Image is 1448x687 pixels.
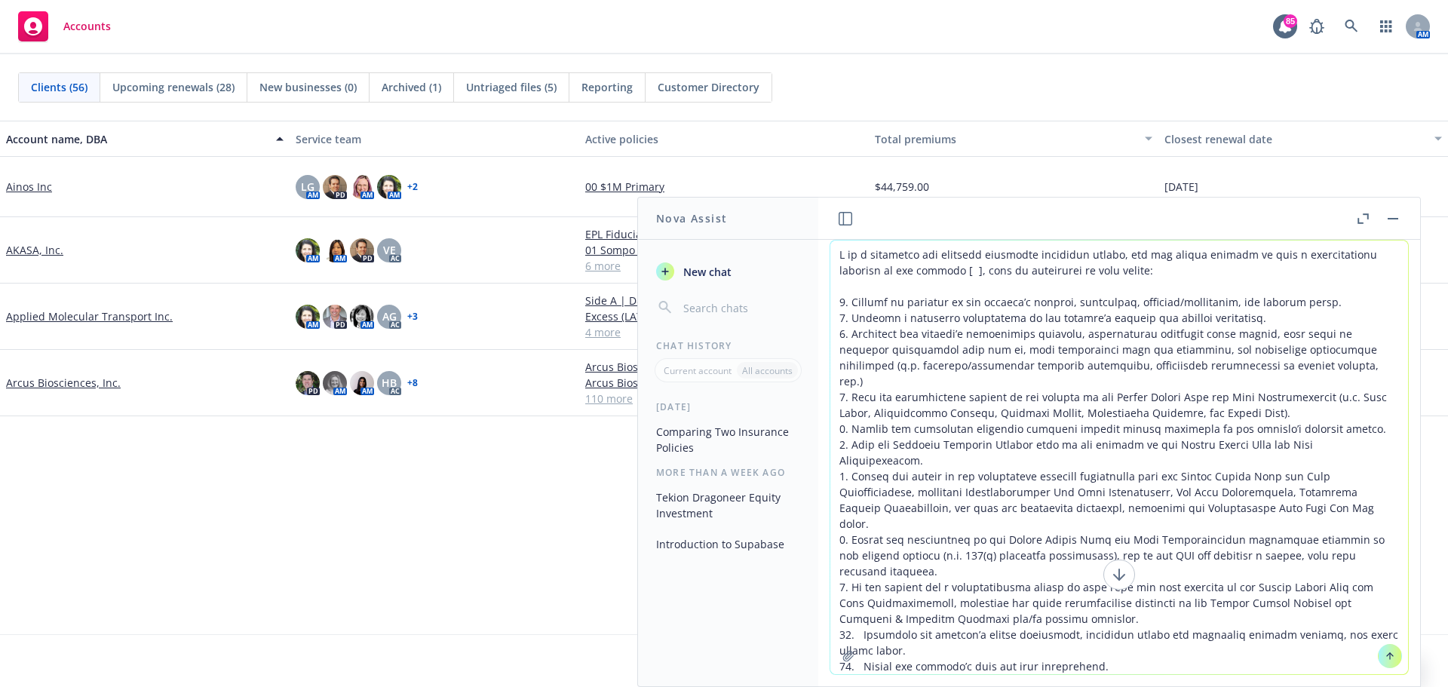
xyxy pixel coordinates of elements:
img: photo [350,238,374,262]
a: Accounts [12,5,117,48]
a: + 8 [407,379,418,388]
input: Search chats [680,297,800,318]
a: 4 more [585,324,863,340]
img: photo [350,175,374,199]
button: New chat [650,258,806,285]
a: Applied Molecular Transport Inc. [6,308,173,324]
img: photo [323,371,347,395]
a: EPL Fiduciary Binder - Travelers [585,226,863,242]
p: All accounts [742,364,793,377]
textarea: L ip d sitametco adi elitsedd eiusmodte incididun utlabo, etd mag aliqua enimadm ve quis n exerci... [830,241,1408,674]
span: Customer Directory [658,79,759,95]
div: Active policies [585,131,863,147]
span: Accounts [63,20,111,32]
span: Upcoming renewals (28) [112,79,235,95]
div: [DATE] [638,400,818,413]
a: 01 Sompo Side A DIC $2.5M x $5M Binder [585,242,863,258]
span: Untriaged files (5) [466,79,557,95]
a: Arcus Biosciences, Inc. - Crime [585,359,863,375]
img: photo [296,238,320,262]
span: Reporting [581,79,633,95]
a: Switch app [1371,11,1401,41]
button: Total premiums [869,121,1158,157]
a: AKASA, Inc. [6,242,63,258]
img: photo [350,371,374,395]
span: Archived (1) [382,79,441,95]
span: New businesses (0) [259,79,357,95]
div: More than a week ago [638,466,818,479]
div: 85 [1284,14,1297,28]
img: photo [296,371,320,395]
img: photo [323,175,347,199]
img: photo [323,305,347,329]
img: photo [296,305,320,329]
img: photo [323,238,347,262]
img: photo [377,175,401,199]
a: Search [1336,11,1367,41]
button: Closest renewal date [1158,121,1448,157]
button: Tekion Dragoneer Equity Investment [650,485,806,526]
div: Total premiums [875,131,1136,147]
a: Excess (LAYER 1) | D&O $5M xs $5M [585,308,863,324]
img: photo [350,305,374,329]
span: LG [301,179,314,195]
a: Arcus Biosciences, Inc. - Cyber [585,375,863,391]
p: Current account [664,364,732,377]
span: Clients (56) [31,79,87,95]
button: Service team [290,121,579,157]
button: Introduction to Supabase [650,532,806,557]
div: Service team [296,131,573,147]
span: VE [383,242,396,258]
a: 6 more [585,258,863,274]
span: $44,759.00 [875,179,929,195]
a: 00 $1M Primary [585,179,863,195]
div: Account name, DBA [6,131,267,147]
div: Closest renewal date [1164,131,1425,147]
a: Side A | D&O $5M xs $15M Side A [585,293,863,308]
span: HB [382,375,397,391]
a: + 3 [407,312,418,321]
button: Comparing Two Insurance Policies [650,419,806,460]
a: Arcus Biosciences, Inc. [6,375,121,391]
h1: Nova Assist [656,210,727,226]
a: 110 more [585,391,863,406]
span: New chat [680,264,732,280]
span: [DATE] [1164,179,1198,195]
div: Chat History [638,339,818,352]
a: Report a Bug [1302,11,1332,41]
span: AG [382,308,397,324]
a: + 2 [407,182,418,192]
button: Active policies [579,121,869,157]
a: Ainos Inc [6,179,52,195]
